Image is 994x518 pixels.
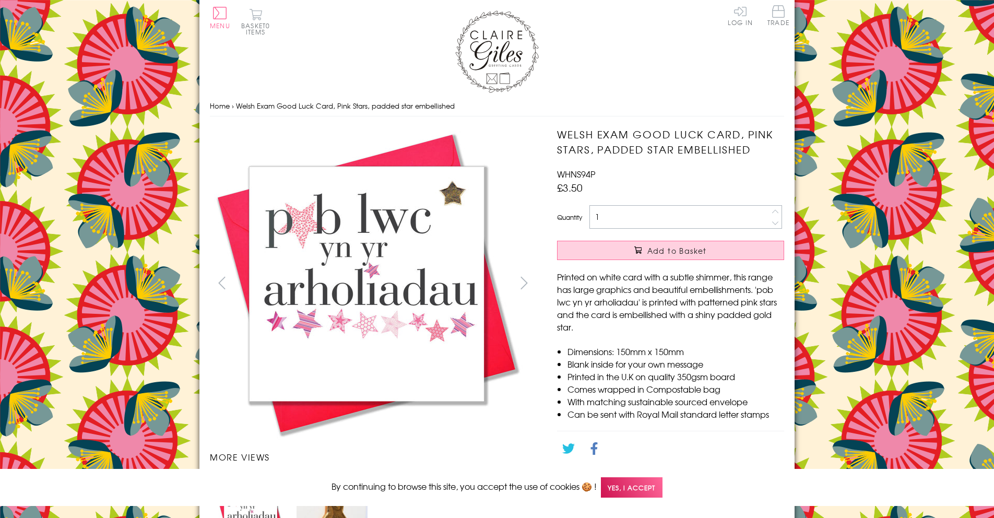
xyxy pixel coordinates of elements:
li: Printed in the U.K on quality 350gsm board [567,370,784,383]
a: Home [210,101,230,111]
li: With matching sustainable sourced envelope [567,395,784,408]
li: Blank inside for your own message [567,358,784,370]
img: Welsh Exam Good Luck Card, Pink Stars, padded star embellished [210,127,523,440]
img: Claire Giles Greetings Cards [455,10,539,93]
h1: Welsh Exam Good Luck Card, Pink Stars, padded star embellished [557,127,784,157]
label: Quantity [557,213,582,222]
span: Trade [767,5,789,26]
h3: More views [210,451,536,463]
li: Can be sent with Royal Mail standard letter stamps [567,408,784,420]
li: Dimensions: 150mm x 150mm [567,345,784,358]
button: next [513,271,536,295]
button: prev [210,271,233,295]
span: 0 items [246,21,270,37]
span: Menu [210,21,230,30]
span: Yes, I accept [601,477,662,498]
button: Add to Basket [557,241,784,260]
a: Log In [728,5,753,26]
li: Comes wrapped in Compostable bag [567,383,784,395]
span: Add to Basket [647,245,707,256]
span: Welsh Exam Good Luck Card, Pink Stars, padded star embellished [236,101,455,111]
span: £3.50 [557,180,583,195]
span: › [232,101,234,111]
nav: breadcrumbs [210,96,784,117]
button: Menu [210,7,230,29]
a: Trade [767,5,789,28]
p: Printed on white card with a subtle shimmer, this range has large graphics and beautiful embellis... [557,270,784,333]
button: Basket0 items [241,8,270,35]
span: WHNS94P [557,168,595,180]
